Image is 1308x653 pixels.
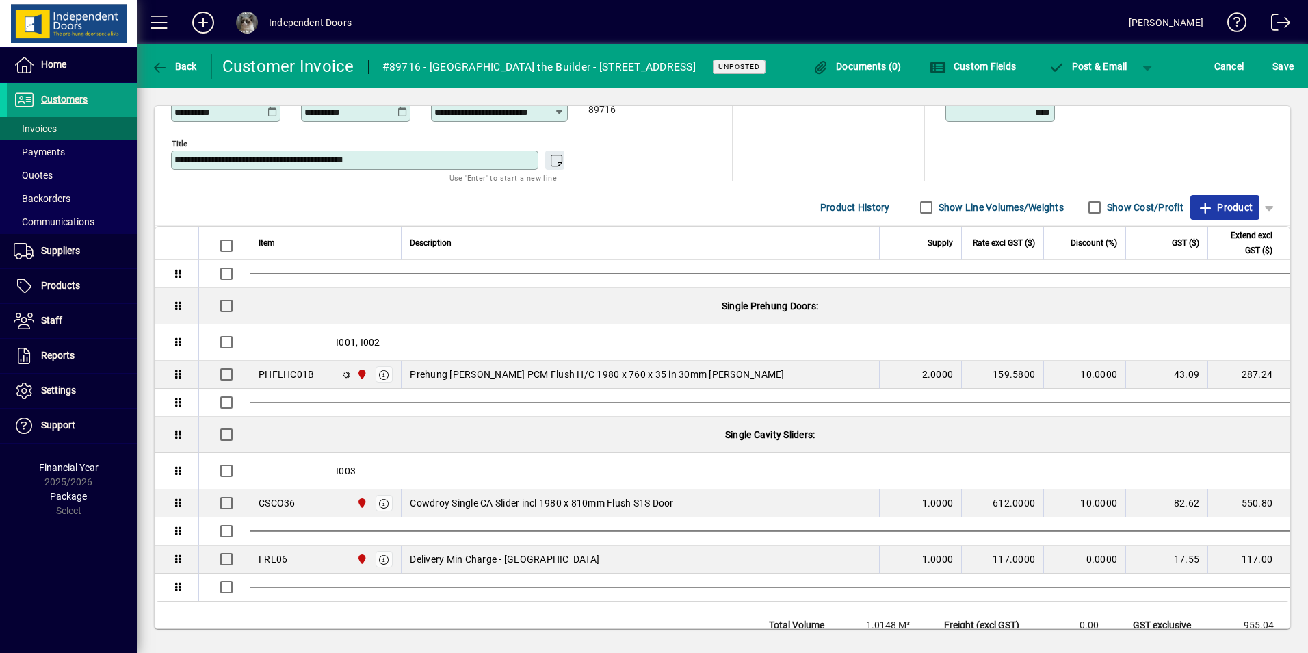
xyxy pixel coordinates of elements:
[222,55,354,77] div: Customer Invoice
[14,193,70,204] span: Backorders
[922,496,954,510] span: 1.0000
[41,245,80,256] span: Suppliers
[7,117,137,140] a: Invoices
[7,234,137,268] a: Suppliers
[250,453,1290,489] div: I003
[973,235,1035,251] span: Rate excl GST ($)
[14,216,94,227] span: Communications
[151,61,197,72] span: Back
[41,350,75,361] span: Reports
[7,164,137,187] a: Quotes
[259,552,287,566] div: FRE06
[1104,201,1183,214] label: Show Cost/Profit
[1272,55,1294,77] span: ave
[1033,617,1115,634] td: 0.00
[7,409,137,443] a: Support
[41,385,76,396] span: Settings
[1207,489,1290,517] td: 550.80
[1048,61,1127,72] span: ost & Email
[1071,235,1117,251] span: Discount (%)
[970,368,1035,381] div: 159.5800
[7,140,137,164] a: Payments
[181,10,225,35] button: Add
[353,496,369,511] span: Christchurch
[1216,228,1272,258] span: Extend excl GST ($)
[41,315,62,326] span: Staff
[39,462,99,473] span: Financial Year
[449,170,557,185] mat-hint: Use 'Enter' to start a new line
[718,62,760,71] span: Unposted
[1214,55,1244,77] span: Cancel
[7,304,137,338] a: Staff
[844,617,926,634] td: 1.0148 M³
[14,170,53,181] span: Quotes
[1217,3,1247,47] a: Knowledge Base
[14,123,57,134] span: Invoices
[7,339,137,373] a: Reports
[250,324,1290,360] div: I001, I002
[1043,361,1125,389] td: 10.0000
[250,288,1290,324] div: Single Prehung Doors:
[259,496,296,510] div: CSCO36
[922,368,954,381] span: 2.0000
[7,48,137,82] a: Home
[1072,61,1078,72] span: P
[1043,546,1125,574] td: 0.0000
[1272,61,1278,72] span: S
[410,235,452,251] span: Description
[1197,196,1253,218] span: Product
[1043,489,1125,517] td: 10.0000
[1125,546,1207,574] td: 17.55
[1261,3,1291,47] a: Logout
[225,10,269,35] button: Profile
[1207,361,1290,389] td: 287.24
[813,61,902,72] span: Documents (0)
[1207,546,1290,574] td: 117.00
[410,496,673,510] span: Cowdroy Single CA Slider incl 1980 x 810mm Flush S1S Door
[50,491,87,502] span: Package
[762,617,844,634] td: Total Volume
[41,420,75,431] span: Support
[1208,617,1290,634] td: 955.04
[7,210,137,233] a: Communications
[1129,12,1203,34] div: [PERSON_NAME]
[970,496,1035,510] div: 612.0000
[928,235,953,251] span: Supply
[1190,195,1259,220] button: Product
[172,139,187,149] mat-label: Title
[382,56,696,78] div: #89716 - [GEOGRAPHIC_DATA] the Builder - [STREET_ADDRESS]
[809,54,905,79] button: Documents (0)
[930,61,1016,72] span: Custom Fields
[259,235,275,251] span: Item
[937,617,1033,634] td: Freight (excl GST)
[353,367,369,382] span: Christchurch
[41,94,88,105] span: Customers
[7,374,137,408] a: Settings
[1125,489,1207,517] td: 82.62
[922,552,954,566] span: 1.0000
[410,368,784,381] span: Prehung [PERSON_NAME] PCM Flush H/C 1980 x 760 x 35 in 30mm [PERSON_NAME]
[41,280,80,291] span: Products
[7,187,137,210] a: Backorders
[1125,361,1207,389] td: 43.09
[410,552,599,566] span: Delivery Min Charge - [GEOGRAPHIC_DATA]
[1211,54,1248,79] button: Cancel
[1172,235,1199,251] span: GST ($)
[1126,617,1208,634] td: GST exclusive
[137,54,212,79] app-page-header-button: Back
[250,417,1290,452] div: Single Cavity Sliders:
[1041,54,1134,79] button: Post & Email
[936,201,1064,214] label: Show Line Volumes/Weights
[815,195,895,220] button: Product History
[14,146,65,157] span: Payments
[820,196,890,218] span: Product History
[7,269,137,303] a: Products
[269,12,352,34] div: Independent Doors
[353,552,369,567] span: Christchurch
[259,368,314,381] div: PHFLHC01B
[1269,54,1297,79] button: Save
[926,54,1019,79] button: Custom Fields
[148,54,200,79] button: Back
[970,552,1035,566] div: 117.0000
[588,105,616,116] span: 89716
